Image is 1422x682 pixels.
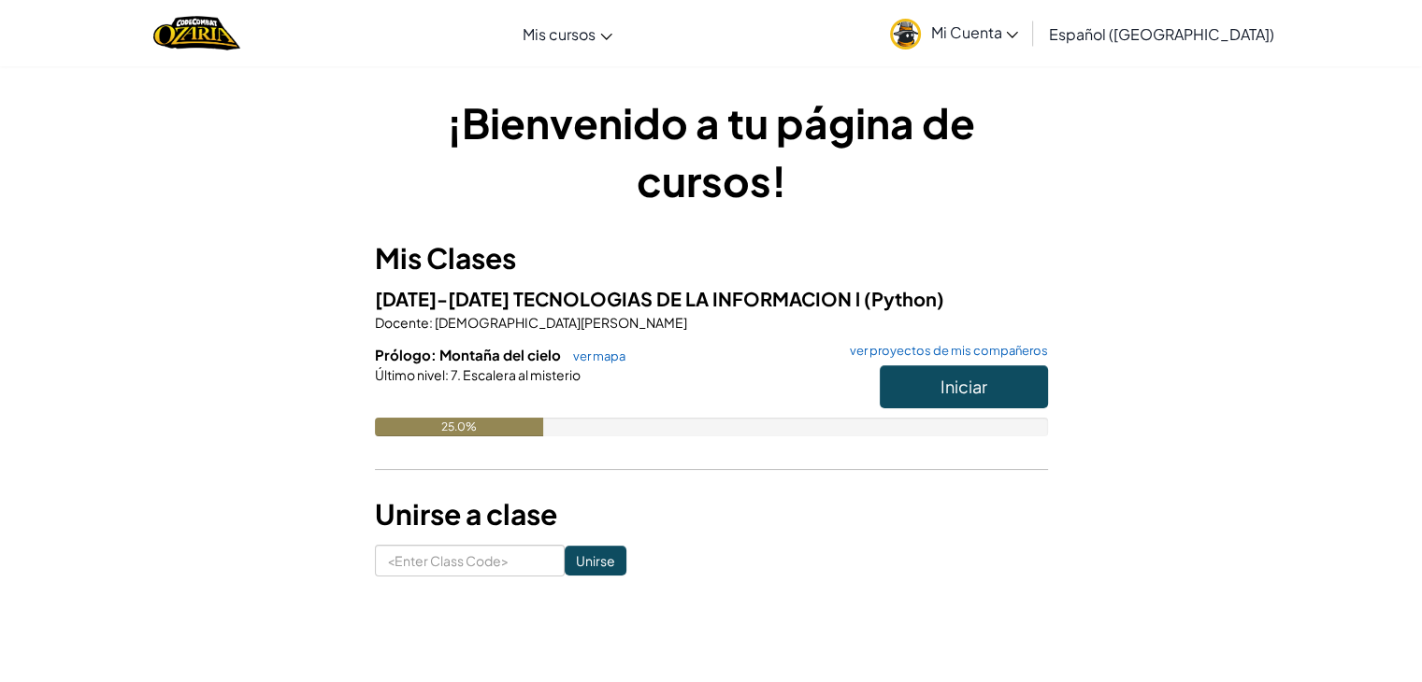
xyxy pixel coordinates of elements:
[864,287,944,310] span: (Python)
[881,4,1027,63] a: Mi Cuenta
[461,366,581,383] span: Escalera al misterio
[375,237,1048,279] h3: Mis Clases
[890,19,921,50] img: avatar
[565,546,626,575] input: Unirse
[840,345,1048,357] a: ver proyectos de mis compañeros
[375,287,864,310] span: [DATE]-[DATE] TECNOLOGIAS DE LA INFORMACION l
[880,365,1048,408] button: Iniciar
[1048,24,1273,44] span: Español ([GEOGRAPHIC_DATA])
[153,14,240,52] img: Home
[564,348,625,363] a: ver mapa
[375,366,445,383] span: Último nivel
[375,493,1048,535] h3: Unirse a clase
[523,24,596,44] span: Mis cursos
[375,545,565,576] input: <Enter Class Code>
[433,314,687,331] span: [DEMOGRAPHIC_DATA][PERSON_NAME]
[445,366,449,383] span: :
[375,346,564,363] span: Prólogo: Montaña del cielo
[449,366,461,383] span: 7.
[153,14,240,52] a: Ozaria by CodeCombat logo
[429,314,433,331] span: :
[1039,8,1283,59] a: Español ([GEOGRAPHIC_DATA])
[375,314,429,331] span: Docente
[375,418,543,436] div: 25.0%
[513,8,622,59] a: Mis cursos
[375,93,1048,209] h1: ¡Bienvenido a tu página de cursos!
[930,22,1018,42] span: Mi Cuenta
[941,376,987,397] span: Iniciar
